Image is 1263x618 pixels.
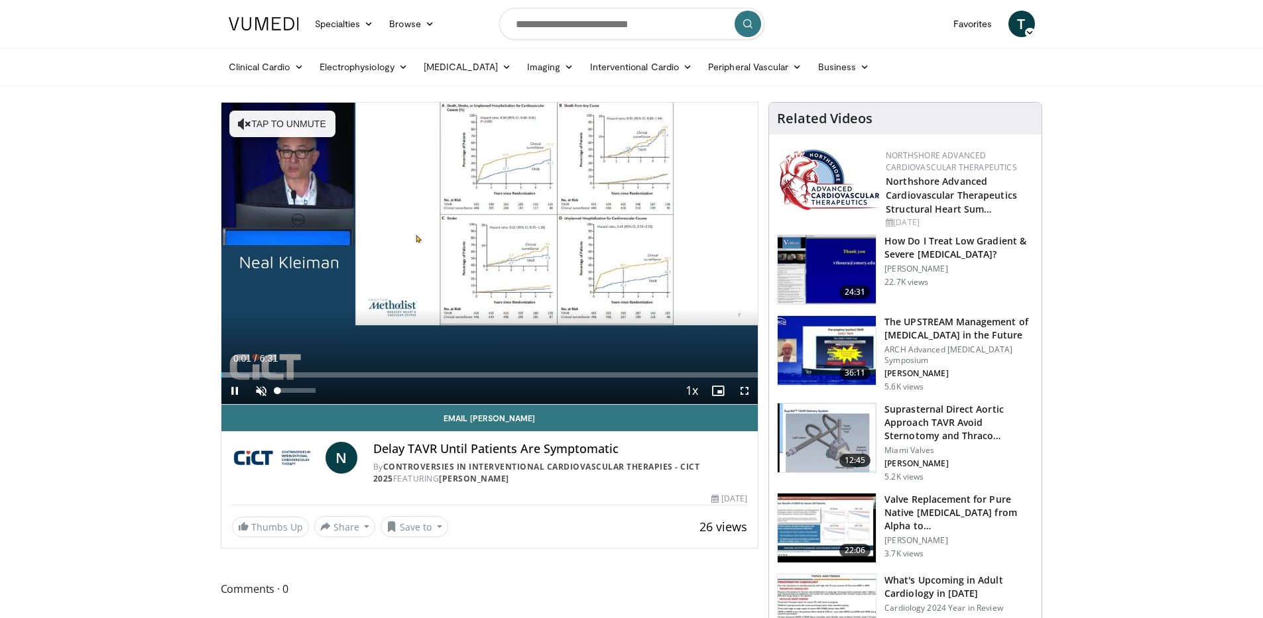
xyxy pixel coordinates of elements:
a: T [1008,11,1035,37]
span: 0:01 [233,353,251,364]
input: Search topics, interventions [499,8,764,40]
p: [PERSON_NAME] [884,458,1034,469]
a: 12:45 Suprasternal Direct Aortic Approach TAVR Avoid Sternotomy and Thraco… Miami Valves [PERSON_... [777,403,1034,482]
a: Imaging [519,54,582,80]
h3: Suprasternal Direct Aortic Approach TAVR Avoid Sternotomy and Thraco… [884,403,1034,442]
a: Northshore Advanced Cardiovascular Therapeutics Structural Heart Sum… [886,175,1017,215]
div: Progress Bar [221,372,758,378]
a: 36:11 The UPSTREAM Management of [MEDICAL_DATA] in the Future ARCH Advanced [MEDICAL_DATA] Sympos... [777,315,1034,392]
span: 24:31 [839,285,871,299]
a: NorthShore Advanced Cardiovascular Therapeutics [886,150,1017,173]
p: 5.6K views [884,382,924,392]
button: Unmute [248,378,274,404]
a: Clinical Cardio [221,54,312,80]
img: VuMedi Logo [229,17,299,30]
p: Cardiology 2024 Year in Review [884,603,1034,613]
a: Email [PERSON_NAME] [221,405,758,431]
div: [DATE] [886,217,1031,229]
a: Favorites [945,11,1000,37]
img: 4eb3f0d2-db72-4496-bd37-40b341055dbe.150x105_q85_crop-smart_upscale.jpg [778,493,876,562]
a: 24:31 How Do I Treat Low Gradient & Severe [MEDICAL_DATA]? [PERSON_NAME] 22.7K views [777,234,1034,305]
div: By FEATURING [373,461,747,485]
a: 22:06 Valve Replacement for Pure Native [MEDICAL_DATA] from Alpha to… [PERSON_NAME] 3.7K views [777,493,1034,563]
img: a6e1f2f4-af78-4c35-bad6-467630622b8c.150x105_q85_crop-smart_upscale.jpg [778,316,876,385]
a: Thumbs Up [232,517,309,537]
button: Fullscreen [731,378,758,404]
a: [PERSON_NAME] [439,473,509,484]
img: Controversies in Interventional Cardiovascular Therapies - CICT 2025 [232,442,320,474]
h3: What's Upcoming in Adult Cardiology in [DATE] [884,574,1034,600]
a: Browse [381,11,442,37]
p: 22.7K views [884,277,928,287]
span: 36:11 [839,366,871,380]
span: / [255,353,257,364]
div: Volume Level [278,388,316,393]
a: N [326,442,357,474]
img: tyLS_krZ8-0sGT9n4xMDoxOjB1O8AjAz.150x105_q85_crop-smart_upscale.jpg [778,235,876,304]
h3: How Do I Treat Low Gradient & Severe [MEDICAL_DATA]? [884,234,1034,261]
a: [MEDICAL_DATA] [416,54,519,80]
h4: Related Videos [777,111,872,127]
a: Interventional Cardio [582,54,701,80]
div: [DATE] [711,493,747,505]
img: 45d48ad7-5dc9-4e2c-badc-8ed7b7f471c1.jpg.150x105_q85_autocrop_double_scale_upscale_version-0.2.jpg [780,150,879,210]
p: [PERSON_NAME] [884,264,1034,274]
span: 6:31 [260,353,278,364]
a: Electrophysiology [312,54,416,80]
button: Enable picture-in-picture mode [705,378,731,404]
span: Comments 0 [221,580,759,597]
span: 12:45 [839,454,871,467]
img: c8de4e82-0038-42b6-bb2d-f218ab8a75e7.150x105_q85_crop-smart_upscale.jpg [778,403,876,472]
a: Controversies in Interventional Cardiovascular Therapies - CICT 2025 [373,461,700,484]
button: Tap to unmute [229,111,335,137]
a: Specialties [307,11,382,37]
button: Pause [221,378,248,404]
a: Business [810,54,878,80]
video-js: Video Player [221,103,758,405]
span: 22:06 [839,544,871,557]
button: Playback Rate [678,378,705,404]
button: Share [314,516,376,537]
p: 3.7K views [884,548,924,559]
p: Miami Valves [884,445,1034,456]
p: [PERSON_NAME] [884,368,1034,379]
span: 26 views [699,519,747,535]
h4: Delay TAVR Until Patients Are Symptomatic [373,442,747,456]
h3: Valve Replacement for Pure Native [MEDICAL_DATA] from Alpha to… [884,493,1034,533]
h3: The UPSTREAM Management of [MEDICAL_DATA] in the Future [884,315,1034,342]
p: ARCH Advanced [MEDICAL_DATA] Symposium [884,344,1034,366]
button: Save to [381,516,448,537]
p: [PERSON_NAME] [884,535,1034,546]
a: Peripheral Vascular [700,54,810,80]
p: 5.2K views [884,472,924,482]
